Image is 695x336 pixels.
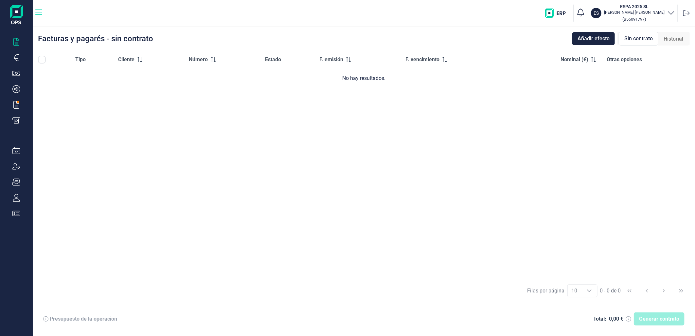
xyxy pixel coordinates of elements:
[38,56,46,64] div: All items unselected
[658,32,688,46] div: Historial
[622,283,637,299] button: First Page
[604,3,665,10] h3: ESPA 2025 SL
[664,35,683,43] span: Historial
[405,56,439,64] span: F. vencimiento
[561,56,588,64] span: Nominal (€)
[639,283,655,299] button: Previous Page
[527,287,565,295] div: Filas por página
[75,56,86,64] span: Tipo
[656,283,672,299] button: Next Page
[623,17,646,22] small: Copiar cif
[50,316,117,322] div: Presupuesto de la operación
[673,283,689,299] button: Last Page
[118,56,134,64] span: Cliente
[38,35,153,43] div: Facturas y pagarés - sin contrato
[619,32,658,46] div: Sin contrato
[591,3,675,23] button: ESESPA 2025 SL[PERSON_NAME] [PERSON_NAME](B55091797)
[594,10,599,16] p: ES
[38,74,690,82] div: No hay resultados.
[10,5,23,26] img: Logo de aplicación
[578,35,610,43] span: Añadir efecto
[604,10,665,15] p: [PERSON_NAME] [PERSON_NAME]
[545,9,571,18] img: erp
[609,316,623,322] div: 0,00 €
[581,285,597,297] div: Choose
[593,316,606,322] div: Total:
[319,56,343,64] span: F. emisión
[607,56,642,64] span: Otras opciones
[600,288,621,293] span: 0 - 0 de 0
[624,35,653,43] span: Sin contrato
[265,56,281,64] span: Estado
[189,56,208,64] span: Número
[572,32,615,45] button: Añadir efecto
